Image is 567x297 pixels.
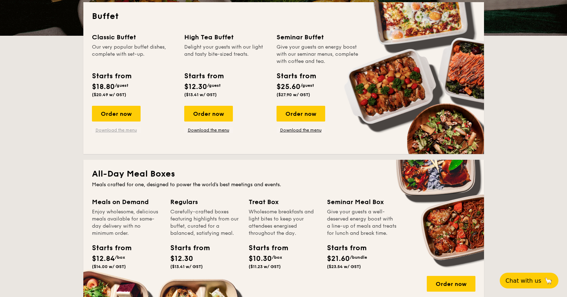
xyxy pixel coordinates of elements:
[92,243,124,253] div: Starts from
[277,32,360,42] div: Seminar Buffet
[92,83,115,91] span: $18.80
[92,32,176,42] div: Classic Buffet
[505,277,541,284] span: Chat with us
[92,168,475,180] h2: All-Day Meal Boxes
[327,197,397,207] div: Seminar Meal Box
[207,83,221,88] span: /guest
[500,273,558,288] button: Chat with us🦙
[92,71,131,81] div: Starts from
[277,106,325,122] div: Order now
[92,264,126,269] span: ($14.00 w/ GST)
[184,71,223,81] div: Starts from
[92,254,115,263] span: $12.84
[170,264,203,269] span: ($13.41 w/ GST)
[92,92,126,97] span: ($20.49 w/ GST)
[170,243,202,253] div: Starts from
[249,264,281,269] span: ($11.23 w/ GST)
[170,197,240,207] div: Regulars
[92,11,475,22] h2: Buffet
[184,127,233,133] a: Download the menu
[184,92,217,97] span: ($13.41 w/ GST)
[249,208,318,237] div: Wholesome breakfasts and light bites to keep your attendees energised throughout the day.
[277,83,300,91] span: $25.60
[92,208,162,237] div: Enjoy wholesome, delicious meals available for same-day delivery with no minimum order.
[92,106,141,122] div: Order now
[184,32,268,42] div: High Tea Buffet
[277,44,360,65] div: Give your guests an energy boost with our seminar menus, complete with coffee and tea.
[170,208,240,237] div: Carefully-crafted boxes featuring highlights from our buffet, curated for a balanced, satisfying ...
[249,243,281,253] div: Starts from
[184,83,207,91] span: $12.30
[350,255,367,260] span: /bundle
[544,277,553,285] span: 🦙
[300,83,314,88] span: /guest
[277,71,316,81] div: Starts from
[327,254,350,263] span: $21.60
[115,83,128,88] span: /guest
[115,255,125,260] span: /box
[249,197,318,207] div: Treat Box
[327,208,397,237] div: Give your guests a well-deserved energy boost with a line-up of meals and treats for lunch and br...
[92,44,176,65] div: Our very popular buffet dishes, complete with set-up.
[327,243,359,253] div: Starts from
[92,181,475,188] div: Meals crafted for one, designed to power the world's best meetings and events.
[272,255,282,260] span: /box
[184,106,233,122] div: Order now
[92,127,141,133] a: Download the menu
[249,254,272,263] span: $10.30
[170,254,193,263] span: $12.30
[277,92,310,97] span: ($27.90 w/ GST)
[327,264,361,269] span: ($23.54 w/ GST)
[427,276,475,292] div: Order now
[184,44,268,65] div: Delight your guests with our light and tasty bite-sized treats.
[92,197,162,207] div: Meals on Demand
[277,127,325,133] a: Download the menu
